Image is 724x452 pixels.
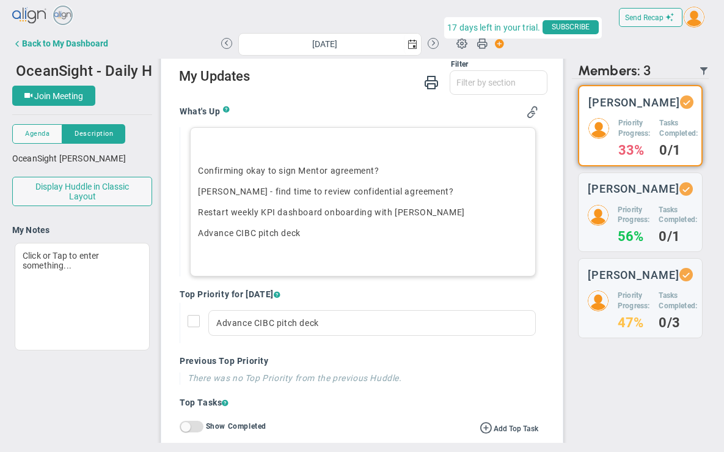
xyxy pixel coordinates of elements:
h4: 0/3 [659,317,697,328]
span: Join Meeting [34,91,83,101]
img: 204746.Person.photo [588,205,609,226]
button: Back to My Dashboard [12,31,108,56]
span: OceanSight - Daily Huddle [16,61,189,80]
div: Updated Status [682,270,690,279]
span: 17 days left in your trial. [447,20,540,35]
span: Action Button [489,35,505,52]
p: Advance CIBC pitch deck [198,227,528,239]
span: Print My Huddle Updates [424,74,439,89]
h4: 56% [618,231,649,242]
h4: There was no Top Priority from the previous Huddle. [188,372,538,383]
h5: Priority Progress: [618,205,649,226]
h3: [PERSON_NAME] [588,97,680,108]
h5: Priority Progress: [618,291,649,311]
span: Description [75,128,113,139]
div: Advance CIBC pitch deck [208,310,536,336]
span: 3 [643,65,651,76]
h4: Previous Top Priority [180,355,538,366]
h4: 0/1 [659,145,698,156]
h2: My Updates [179,70,547,84]
h5: Tasks Completed: [659,205,697,226]
h4: 0/1 [659,231,697,242]
h3: [PERSON_NAME] [588,269,679,281]
h4: 47% [618,317,649,328]
div: Back to My Dashboard [22,39,108,48]
span: Agenda [25,128,49,139]
button: Add Top Task [480,421,538,434]
div: Updated Status [682,98,691,106]
h4: My Notes [12,224,152,235]
div: Updated Status [682,185,690,193]
h5: Tasks Completed: [659,291,697,311]
button: Description [62,124,125,144]
span: Huddle Settings [450,31,474,54]
span: Members: [578,65,640,76]
img: 204747.Person.photo [684,7,704,28]
button: Join Meeting [12,86,95,106]
h4: Top Priority for [DATE] [180,289,538,300]
div: Filter [179,59,468,70]
p: Restart weekly KPI dashboard onboarding with [PERSON_NAME] [198,206,528,218]
input: Filter by section [450,71,547,94]
img: align-logo.svg [12,4,48,28]
img: 204747.Person.photo [588,118,609,139]
span: select [404,34,421,55]
span: Send Recap [625,13,664,22]
div: Click or Tap to enter something... [15,243,150,350]
label: Show Completed [206,422,266,431]
h5: Priority Progress: [618,118,650,139]
span: Filter Updated Members [699,66,709,76]
p: [PERSON_NAME] - find time to review confidential agreement? [198,185,528,198]
span: SUBSCRIBE [543,20,599,34]
span: Add Top Task [494,424,538,433]
img: 206891.Person.photo [588,291,609,311]
h3: [PERSON_NAME] [588,183,679,195]
h4: 33% [618,145,650,156]
h4: Top Tasks [180,397,538,409]
span: Print Huddle [477,37,488,54]
p: Confirming okay to sign Mentor agreement? [198,165,528,177]
h5: Tasks Completed: [659,118,698,139]
button: Display Huddle in Classic Layout [12,177,152,206]
button: Agenda [12,124,62,144]
span: OceanSight [PERSON_NAME] [12,154,126,163]
button: Send Recap [619,8,682,27]
h4: What's Up [180,106,223,117]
